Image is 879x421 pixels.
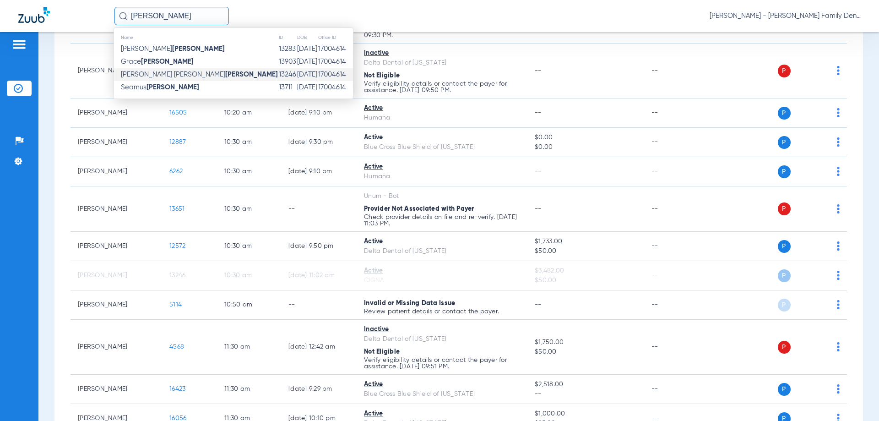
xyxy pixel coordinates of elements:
[535,142,636,152] span: $0.00
[114,7,229,25] input: Search for patients
[281,232,357,261] td: [DATE] 9:50 PM
[119,12,127,20] img: Search Icon
[71,290,162,320] td: [PERSON_NAME]
[644,128,706,157] td: --
[778,202,791,215] span: P
[364,276,520,285] div: CIGNA
[535,246,636,256] span: $50.00
[644,157,706,186] td: --
[71,375,162,404] td: [PERSON_NAME]
[297,33,318,43] th: DOB
[278,33,297,43] th: ID
[121,84,199,91] span: Seamus
[364,325,520,334] div: Inactive
[225,71,278,78] strong: [PERSON_NAME]
[364,162,520,172] div: Active
[833,377,879,421] iframe: Chat Widget
[535,409,636,419] span: $1,000.00
[18,7,50,23] img: Zuub Logo
[837,271,840,280] img: group-dot-blue.svg
[364,133,520,142] div: Active
[535,380,636,389] span: $2,518.00
[297,55,318,68] td: [DATE]
[172,45,225,52] strong: [PERSON_NAME]
[644,186,706,232] td: --
[281,157,357,186] td: [DATE] 9:10 PM
[169,243,185,249] span: 12572
[644,261,706,290] td: --
[364,191,520,201] div: Unum - Bot
[217,128,281,157] td: 10:30 AM
[169,168,183,175] span: 6262
[778,341,791,354] span: P
[644,290,706,320] td: --
[837,137,840,147] img: group-dot-blue.svg
[364,389,520,399] div: Blue Cross Blue Shield of [US_STATE]
[217,98,281,128] td: 10:20 AM
[778,240,791,253] span: P
[169,109,187,116] span: 16505
[121,71,278,78] span: [PERSON_NAME] [PERSON_NAME]
[141,58,194,65] strong: [PERSON_NAME]
[12,39,27,50] img: hamburger-icon
[535,347,636,357] span: $50.00
[644,98,706,128] td: --
[278,55,297,68] td: 13903
[364,58,520,68] div: Delta Dental of [US_STATE]
[364,334,520,344] div: Delta Dental of [US_STATE]
[281,375,357,404] td: [DATE] 9:29 PM
[535,266,636,276] span: $3,482.00
[778,165,791,178] span: P
[535,276,636,285] span: $50.00
[644,232,706,261] td: --
[364,81,520,93] p: Verify eligibility details or contact the payer for assistance. [DATE] 09:50 PM.
[169,386,185,392] span: 16423
[217,232,281,261] td: 10:30 AM
[71,128,162,157] td: [PERSON_NAME]
[364,266,520,276] div: Active
[778,299,791,312] span: P
[778,383,791,396] span: P
[535,301,542,308] span: --
[281,186,357,232] td: --
[364,237,520,246] div: Active
[217,320,281,375] td: 11:30 AM
[278,68,297,81] td: 13246
[535,206,542,212] span: --
[837,167,840,176] img: group-dot-blue.svg
[364,300,455,306] span: Invalid or Missing Data Issue
[710,11,861,21] span: [PERSON_NAME] - [PERSON_NAME] Family Dentistry
[364,349,400,355] span: Not Eligible
[837,66,840,75] img: group-dot-blue.svg
[364,409,520,419] div: Active
[169,272,185,279] span: 13246
[837,342,840,351] img: group-dot-blue.svg
[169,301,182,308] span: 5114
[71,320,162,375] td: [PERSON_NAME]
[121,58,194,65] span: Grace
[364,308,520,315] p: Review patient details or contact the payer.
[364,142,520,152] div: Blue Cross Blue Shield of [US_STATE]
[535,338,636,347] span: $1,750.00
[297,68,318,81] td: [DATE]
[318,55,353,68] td: 17004614
[169,206,184,212] span: 13651
[71,261,162,290] td: [PERSON_NAME]
[364,214,520,227] p: Check provider details on file and re-verify. [DATE] 11:03 PM.
[535,67,542,74] span: --
[364,357,520,370] p: Verify eligibility details or contact the payer for assistance. [DATE] 09:51 PM.
[71,44,162,98] td: [PERSON_NAME]
[146,84,199,91] strong: [PERSON_NAME]
[278,43,297,55] td: 13283
[71,98,162,128] td: [PERSON_NAME]
[217,290,281,320] td: 10:50 AM
[71,232,162,261] td: [PERSON_NAME]
[837,241,840,251] img: group-dot-blue.svg
[121,45,225,52] span: [PERSON_NAME]
[778,269,791,282] span: P
[169,344,184,350] span: 4568
[364,246,520,256] div: Delta Dental of [US_STATE]
[281,98,357,128] td: [DATE] 9:10 PM
[217,261,281,290] td: 10:30 AM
